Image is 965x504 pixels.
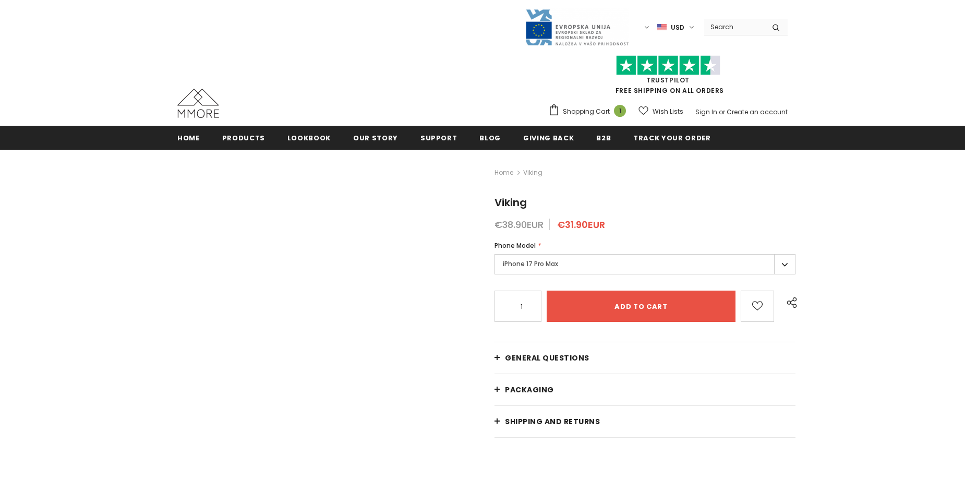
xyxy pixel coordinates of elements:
[494,254,795,274] label: iPhone 17 Pro Max
[523,133,574,143] span: Giving back
[596,133,611,143] span: B2B
[494,166,513,179] a: Home
[287,133,331,143] span: Lookbook
[494,406,795,437] a: Shipping and returns
[596,126,611,149] a: B2B
[353,133,398,143] span: Our Story
[727,107,788,116] a: Create an account
[420,126,457,149] a: support
[646,76,690,85] a: Trustpilot
[614,105,626,117] span: 1
[494,241,536,250] span: Phone Model
[633,126,710,149] a: Track your order
[505,416,600,427] span: Shipping and returns
[420,133,457,143] span: support
[525,8,629,46] img: Javni Razpis
[523,126,574,149] a: Giving back
[523,166,542,179] span: Viking
[287,126,331,149] a: Lookbook
[563,106,610,117] span: Shopping Cart
[616,55,720,76] img: Trust Pilot Stars
[671,22,684,33] span: USD
[177,126,200,149] a: Home
[505,385,554,395] span: PACKAGING
[633,133,710,143] span: Track your order
[653,106,683,117] span: Wish Lists
[494,374,795,405] a: PACKAGING
[222,133,265,143] span: Products
[494,218,544,231] span: €38.90EUR
[494,342,795,374] a: General Questions
[548,60,788,95] span: FREE SHIPPING ON ALL ORDERS
[177,89,219,118] img: MMORE Cases
[657,23,667,32] img: USD
[695,107,717,116] a: Sign In
[479,126,501,149] a: Blog
[222,126,265,149] a: Products
[177,133,200,143] span: Home
[494,195,527,210] span: Viking
[704,19,764,34] input: Search Site
[525,22,629,31] a: Javni Razpis
[557,218,605,231] span: €31.90EUR
[353,126,398,149] a: Our Story
[719,107,725,116] span: or
[547,291,735,322] input: Add to cart
[638,102,683,121] a: Wish Lists
[548,104,631,119] a: Shopping Cart 1
[505,353,589,363] span: General Questions
[479,133,501,143] span: Blog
